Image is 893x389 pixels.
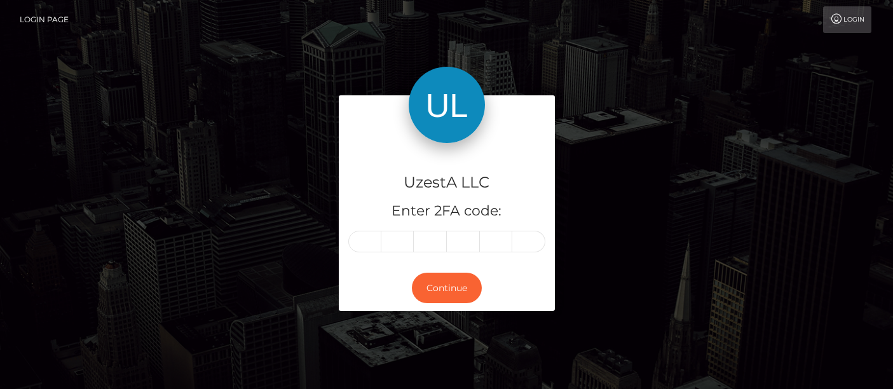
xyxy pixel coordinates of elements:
[348,201,545,221] h5: Enter 2FA code:
[348,172,545,194] h4: UzestA LLC
[823,6,871,33] a: Login
[20,6,69,33] a: Login Page
[412,273,482,304] button: Continue
[409,67,485,143] img: UzestA LLC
